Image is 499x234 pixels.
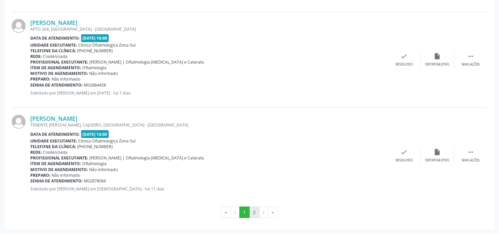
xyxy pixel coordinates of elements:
[239,207,250,218] button: Go to page 1
[30,65,81,71] b: Item de agendamento:
[30,155,88,161] b: Profissional executante:
[84,178,106,184] span: M02878066
[462,158,480,163] div: Mais ações
[426,158,449,163] div: Exportar (PDF)
[30,138,77,144] b: Unidade executante:
[30,122,388,128] div: TENENTE [PERSON_NAME], CAJUEIRO, [GEOGRAPHIC_DATA] - [GEOGRAPHIC_DATA]
[249,207,260,218] button: Go to page 2
[30,71,88,76] b: Motivo de agendamento:
[30,26,388,32] div: APTO 204, [GEOGRAPHIC_DATA] - [GEOGRAPHIC_DATA]
[434,148,441,156] i: insert_drive_file
[30,76,51,82] b: Preparo:
[467,148,474,156] i: 
[30,172,51,178] b: Preparo:
[90,59,204,65] span: [PERSON_NAME] | Oftalmologia [MEDICAL_DATA] e Catarata
[84,82,106,88] span: M02884458
[89,71,118,76] span: Não informado
[12,19,26,33] img: img
[434,53,441,60] i: insert_drive_file
[89,167,118,172] span: Não informado
[30,19,77,26] a: [PERSON_NAME]
[268,207,278,218] button: Go to last page
[30,48,76,54] b: Telefone da clínica:
[30,161,81,166] b: Item de agendamento:
[30,178,83,184] b: Senha de atendimento:
[78,138,136,144] span: Clinica Oftalmologica Zona Sul
[82,65,107,71] span: Oftalmologia
[30,42,77,48] b: Unidade executante:
[30,186,388,192] p: Solicitado por [PERSON_NAME] em [DEMOGRAPHIC_DATA] - há 11 dias
[259,207,268,218] button: Go to next page
[401,148,408,156] i: check
[30,149,42,155] b: Rede:
[81,130,109,138] span: [DATE] 14:00
[78,42,136,48] span: Clinica Oftalmologica Zona Sul
[467,53,474,60] i: 
[30,167,88,172] b: Motivo de agendamento:
[396,158,413,163] div: Resolvido
[77,144,113,149] span: [PHONE_NUMBER]
[43,149,68,155] span: Credenciada
[12,207,487,218] ul: Pagination
[30,59,88,65] b: Profissional executante:
[81,34,109,42] span: [DATE] 10:00
[90,155,204,161] span: [PERSON_NAME] | Oftalmologia [MEDICAL_DATA] e Catarata
[52,172,80,178] span: Não informado
[30,90,388,96] p: Solicitado por [PERSON_NAME] em [DATE] - há 7 dias
[43,54,68,59] span: Credenciada
[462,62,480,67] div: Mais ações
[30,115,77,122] a: [PERSON_NAME]
[12,115,26,129] img: img
[52,76,80,82] span: Não informado
[82,161,107,166] span: Oftalmologia
[30,35,80,41] b: Data de atendimento:
[77,48,113,54] span: [PHONE_NUMBER]
[30,144,76,149] b: Telefone da clínica:
[30,82,83,88] b: Senha de atendimento:
[396,62,413,67] div: Resolvido
[401,53,408,60] i: check
[426,62,449,67] div: Exportar (PDF)
[30,131,80,137] b: Data de atendimento:
[30,54,42,59] b: Rede:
